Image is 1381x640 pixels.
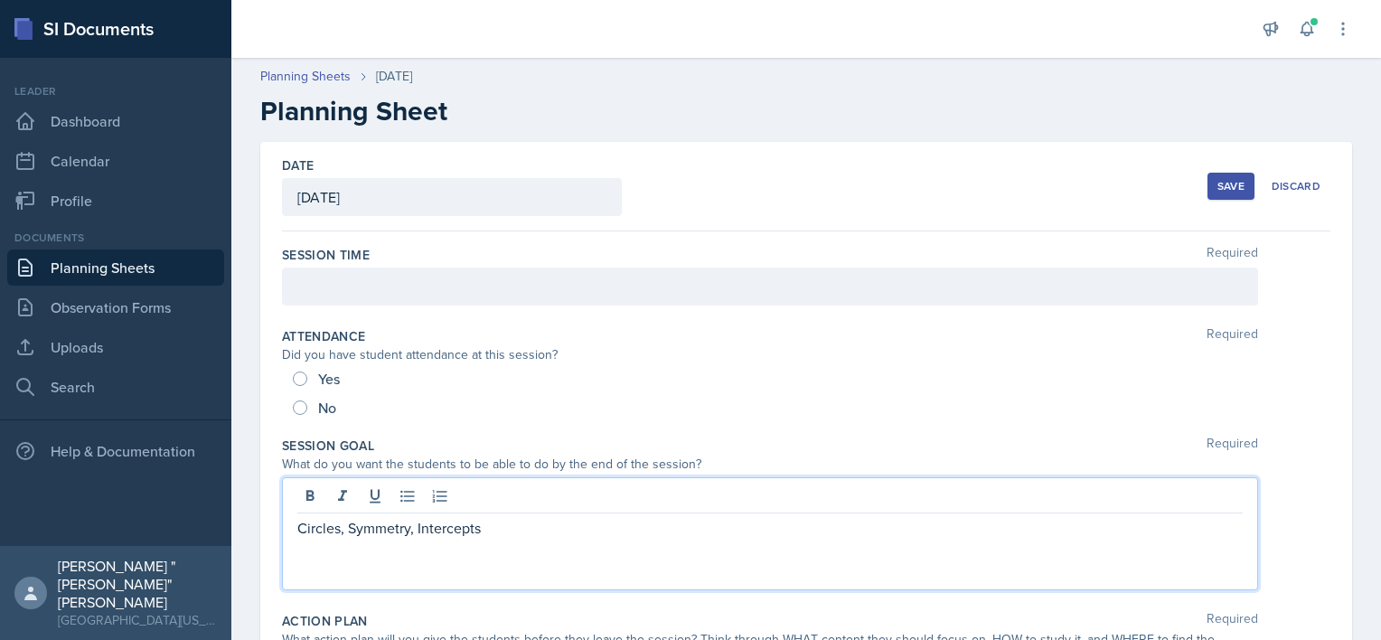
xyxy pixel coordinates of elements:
[7,143,224,179] a: Calendar
[7,249,224,286] a: Planning Sheets
[1207,246,1258,264] span: Required
[1207,437,1258,455] span: Required
[1207,173,1254,200] button: Save
[260,95,1352,127] h2: Planning Sheet
[7,329,224,365] a: Uploads
[58,611,217,629] div: [GEOGRAPHIC_DATA][US_STATE] in [GEOGRAPHIC_DATA]
[7,103,224,139] a: Dashboard
[1217,179,1245,193] div: Save
[1207,612,1258,630] span: Required
[282,327,366,345] label: Attendance
[7,183,224,219] a: Profile
[318,399,336,417] span: No
[282,612,368,630] label: Action Plan
[282,246,370,264] label: Session Time
[318,370,340,388] span: Yes
[7,230,224,246] div: Documents
[7,369,224,405] a: Search
[7,289,224,325] a: Observation Forms
[282,345,1258,364] div: Did you have student attendance at this session?
[297,517,1243,539] p: Circles, Symmetry, Intercepts
[260,67,351,86] a: Planning Sheets
[58,557,217,611] div: [PERSON_NAME] "[PERSON_NAME]" [PERSON_NAME]
[7,433,224,469] div: Help & Documentation
[1207,327,1258,345] span: Required
[376,67,412,86] div: [DATE]
[1262,173,1330,200] button: Discard
[282,156,314,174] label: Date
[282,437,374,455] label: Session Goal
[7,83,224,99] div: Leader
[1272,179,1320,193] div: Discard
[282,455,1258,474] div: What do you want the students to be able to do by the end of the session?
